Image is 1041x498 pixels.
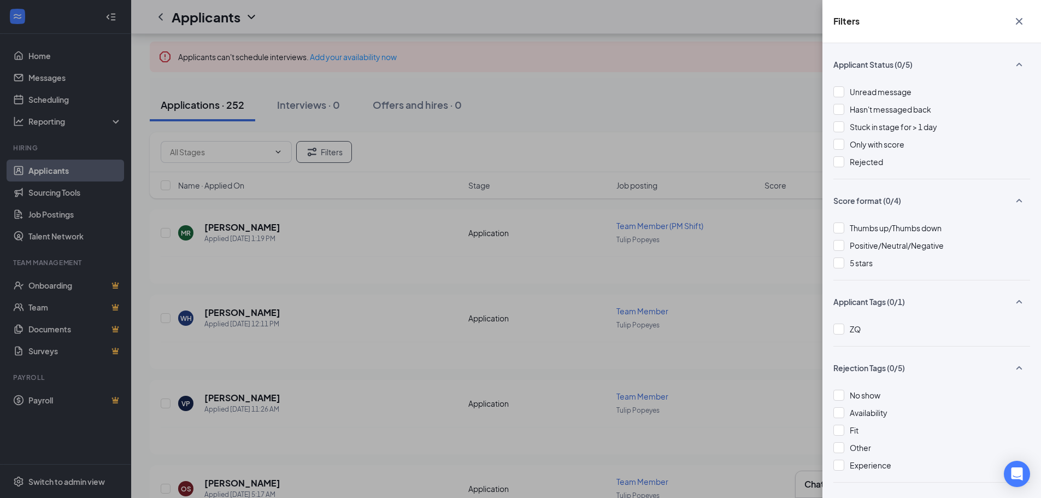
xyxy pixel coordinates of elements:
[833,195,901,206] span: Score format (0/4)
[850,408,887,418] span: Availability
[1008,358,1030,378] button: SmallChevronUp
[833,59,913,70] span: Applicant Status (0/5)
[850,87,911,97] span: Unread message
[850,258,873,268] span: 5 stars
[850,324,861,334] span: ZQ
[850,104,931,114] span: Hasn't messaged back
[850,223,942,233] span: Thumbs up/Thumbs down
[850,122,937,132] span: Stuck in stage for > 1 day
[1013,15,1026,28] svg: Cross
[850,425,858,435] span: Fit
[1008,11,1030,32] button: Cross
[1004,461,1030,487] div: Open Intercom Messenger
[1008,291,1030,312] button: SmallChevronUp
[1013,295,1026,308] svg: SmallChevronUp
[1008,54,1030,75] button: SmallChevronUp
[850,390,880,400] span: No show
[833,15,860,27] h5: Filters
[850,241,944,250] span: Positive/Neutral/Negative
[833,362,905,373] span: Rejection Tags (0/5)
[850,443,871,453] span: Other
[850,460,891,470] span: Experience
[833,296,905,307] span: Applicant Tags (0/1)
[850,157,883,167] span: Rejected
[1013,194,1026,207] svg: SmallChevronUp
[850,139,904,149] span: Only with score
[1013,361,1026,374] svg: SmallChevronUp
[1013,58,1026,71] svg: SmallChevronUp
[1008,190,1030,211] button: SmallChevronUp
